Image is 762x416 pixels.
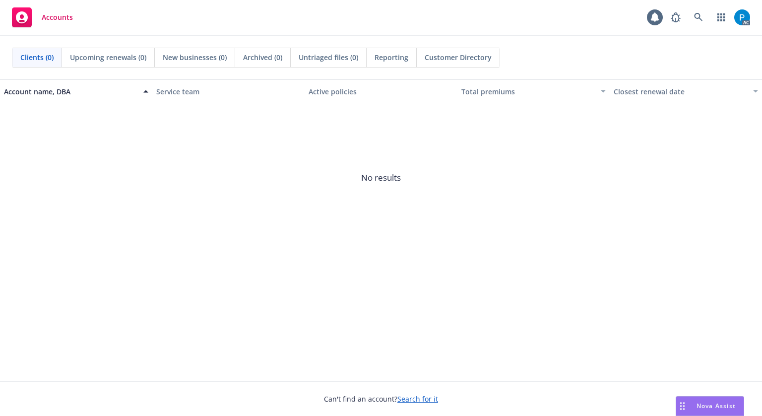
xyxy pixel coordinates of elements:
[20,52,54,63] span: Clients (0)
[152,79,305,103] button: Service team
[8,3,77,31] a: Accounts
[425,52,492,63] span: Customer Directory
[666,7,686,27] a: Report a Bug
[614,86,747,97] div: Closest renewal date
[324,394,438,404] span: Can't find an account?
[461,86,595,97] div: Total premiums
[309,86,453,97] div: Active policies
[397,394,438,404] a: Search for it
[305,79,457,103] button: Active policies
[243,52,282,63] span: Archived (0)
[676,397,689,416] div: Drag to move
[375,52,408,63] span: Reporting
[689,7,708,27] a: Search
[676,396,744,416] button: Nova Assist
[299,52,358,63] span: Untriaged files (0)
[4,86,137,97] div: Account name, DBA
[156,86,301,97] div: Service team
[734,9,750,25] img: photo
[711,7,731,27] a: Switch app
[457,79,610,103] button: Total premiums
[70,52,146,63] span: Upcoming renewals (0)
[610,79,762,103] button: Closest renewal date
[697,402,736,410] span: Nova Assist
[42,13,73,21] span: Accounts
[163,52,227,63] span: New businesses (0)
